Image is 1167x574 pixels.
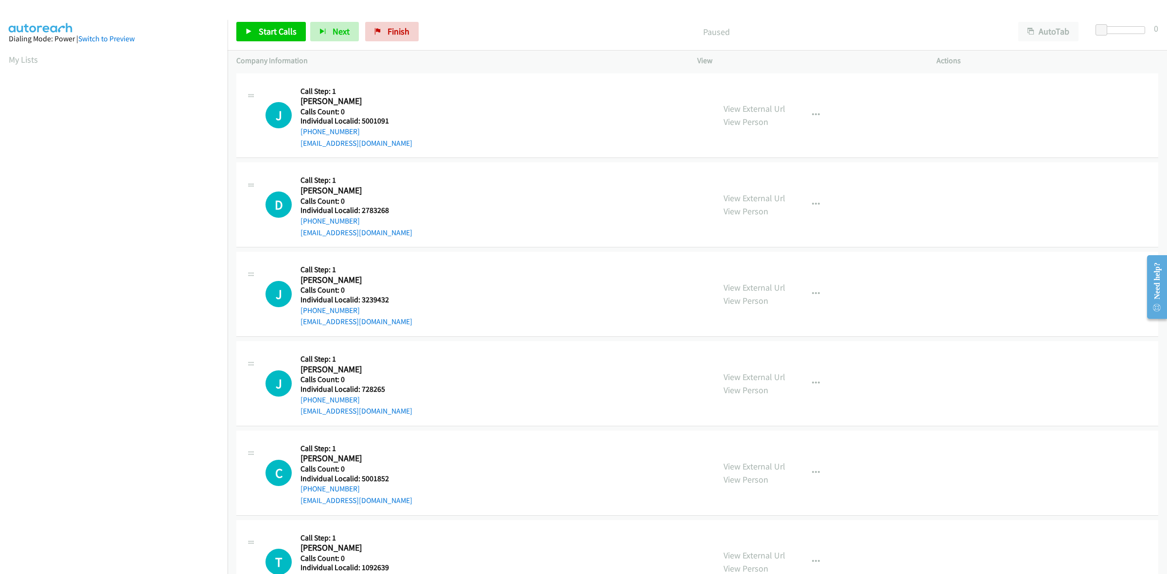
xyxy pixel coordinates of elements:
h1: C [265,460,292,486]
h5: Individual Localid: 1092639 [301,563,412,573]
span: Finish [388,26,409,37]
div: The call is yet to be attempted [265,460,292,486]
div: The call is yet to be attempted [265,191,292,218]
h5: Call Step: 1 [301,354,412,364]
h5: Individual Localid: 3239432 [301,295,412,305]
a: View Person [724,116,768,127]
a: View External Url [724,103,785,114]
p: Company Information [236,55,680,67]
span: Next [333,26,350,37]
button: AutoTab [1018,22,1079,41]
a: View External Url [724,550,785,561]
div: The call is yet to be attempted [265,281,292,307]
a: View External Url [724,461,785,472]
a: [EMAIL_ADDRESS][DOMAIN_NAME] [301,228,412,237]
div: 0 [1154,22,1158,35]
div: The call is yet to be attempted [265,370,292,397]
a: [PHONE_NUMBER] [301,395,360,404]
iframe: Dialpad [9,75,228,537]
h2: [PERSON_NAME] [301,542,404,554]
p: View [697,55,919,67]
h2: [PERSON_NAME] [301,453,404,464]
a: View Person [724,474,768,485]
p: Actions [937,55,1158,67]
a: View Person [724,384,768,396]
h2: [PERSON_NAME] [301,96,404,107]
div: Delay between calls (in seconds) [1100,26,1145,34]
a: [EMAIL_ADDRESS][DOMAIN_NAME] [301,317,412,326]
h5: Individual Localid: 5001852 [301,474,412,484]
h5: Calls Count: 0 [301,554,412,563]
h5: Calls Count: 0 [301,107,412,117]
a: View Person [724,206,768,217]
a: [PHONE_NUMBER] [301,484,360,493]
h1: J [265,102,292,128]
a: View Person [724,563,768,574]
h5: Call Step: 1 [301,533,412,543]
div: Dialing Mode: Power | [9,33,219,45]
h1: D [265,191,292,218]
h5: Individual Localid: 5001091 [301,116,412,126]
p: Paused [432,25,1001,38]
h1: J [265,370,292,397]
h5: Call Step: 1 [301,87,412,96]
h5: Calls Count: 0 [301,285,412,295]
h5: Calls Count: 0 [301,196,412,206]
a: My Lists [9,54,38,65]
h5: Individual Localid: 2783268 [301,206,412,215]
h5: Call Step: 1 [301,265,412,275]
h2: [PERSON_NAME] [301,275,404,286]
a: View External Url [724,192,785,204]
a: View External Url [724,371,785,383]
a: View External Url [724,282,785,293]
h2: [PERSON_NAME] [301,185,404,196]
h5: Calls Count: 0 [301,464,412,474]
a: [PHONE_NUMBER] [301,306,360,315]
a: [EMAIL_ADDRESS][DOMAIN_NAME] [301,139,412,148]
a: View Person [724,295,768,306]
h5: Individual Localid: 728265 [301,384,412,394]
h2: [PERSON_NAME] [301,364,404,375]
h5: Call Step: 1 [301,175,412,185]
span: Start Calls [259,26,297,37]
iframe: Resource Center [1139,248,1167,326]
h5: Calls Count: 0 [301,375,412,384]
a: [EMAIL_ADDRESS][DOMAIN_NAME] [301,406,412,416]
a: [EMAIL_ADDRESS][DOMAIN_NAME] [301,496,412,505]
a: [PHONE_NUMBER] [301,127,360,136]
h1: J [265,281,292,307]
h5: Call Step: 1 [301,444,412,453]
a: Switch to Preview [78,34,135,43]
a: Start Calls [236,22,306,41]
a: Finish [365,22,419,41]
a: [PHONE_NUMBER] [301,216,360,226]
button: Next [310,22,359,41]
